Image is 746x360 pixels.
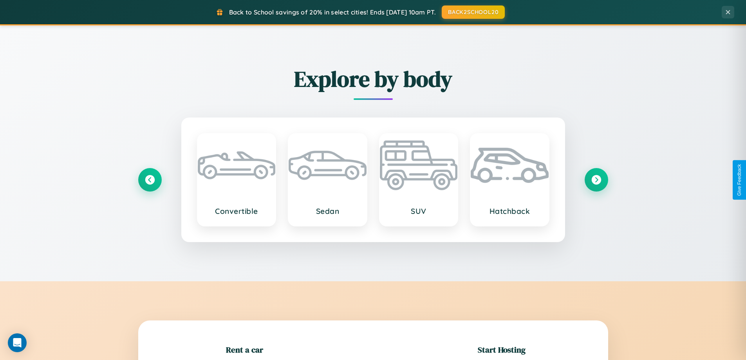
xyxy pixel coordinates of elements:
[138,64,608,94] h2: Explore by body
[478,344,526,355] h2: Start Hosting
[206,206,268,216] h3: Convertible
[226,344,263,355] h2: Rent a car
[229,8,436,16] span: Back to School savings of 20% in select cities! Ends [DATE] 10am PT.
[442,5,505,19] button: BACK2SCHOOL20
[388,206,450,216] h3: SUV
[8,333,27,352] div: Open Intercom Messenger
[296,206,359,216] h3: Sedan
[737,164,742,196] div: Give Feedback
[479,206,541,216] h3: Hatchback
